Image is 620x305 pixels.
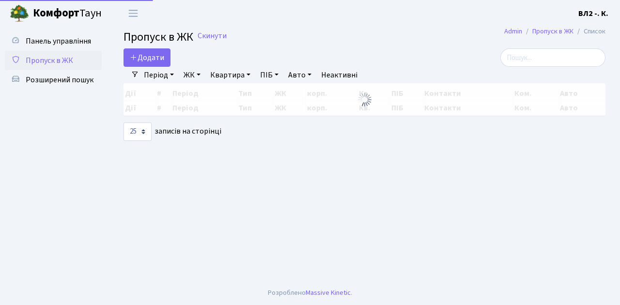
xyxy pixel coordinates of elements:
[121,5,145,21] button: Переключити навігацію
[33,5,102,22] span: Таун
[140,67,178,83] a: Період
[317,67,361,83] a: Неактивні
[256,67,282,83] a: ПІБ
[500,48,605,67] input: Пошук...
[124,122,152,141] select: записів на сторінці
[573,26,605,37] li: Список
[490,21,620,42] nav: breadcrumb
[504,26,522,36] a: Admin
[5,51,102,70] a: Пропуск в ЖК
[124,29,193,46] span: Пропуск в ЖК
[10,4,29,23] img: logo.png
[5,31,102,51] a: Панель управління
[130,52,164,63] span: Додати
[198,31,227,41] a: Скинути
[532,26,573,36] a: Пропуск в ЖК
[26,55,73,66] span: Пропуск в ЖК
[124,122,221,141] label: записів на сторінці
[180,67,204,83] a: ЖК
[206,67,254,83] a: Квартира
[578,8,608,19] a: ВЛ2 -. К.
[124,48,170,67] a: Додати
[306,288,351,298] a: Massive Kinetic
[26,36,91,46] span: Панель управління
[268,288,352,298] div: Розроблено .
[5,70,102,90] a: Розширений пошук
[284,67,315,83] a: Авто
[357,92,372,107] img: Обробка...
[33,5,79,21] b: Комфорт
[26,75,93,85] span: Розширений пошук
